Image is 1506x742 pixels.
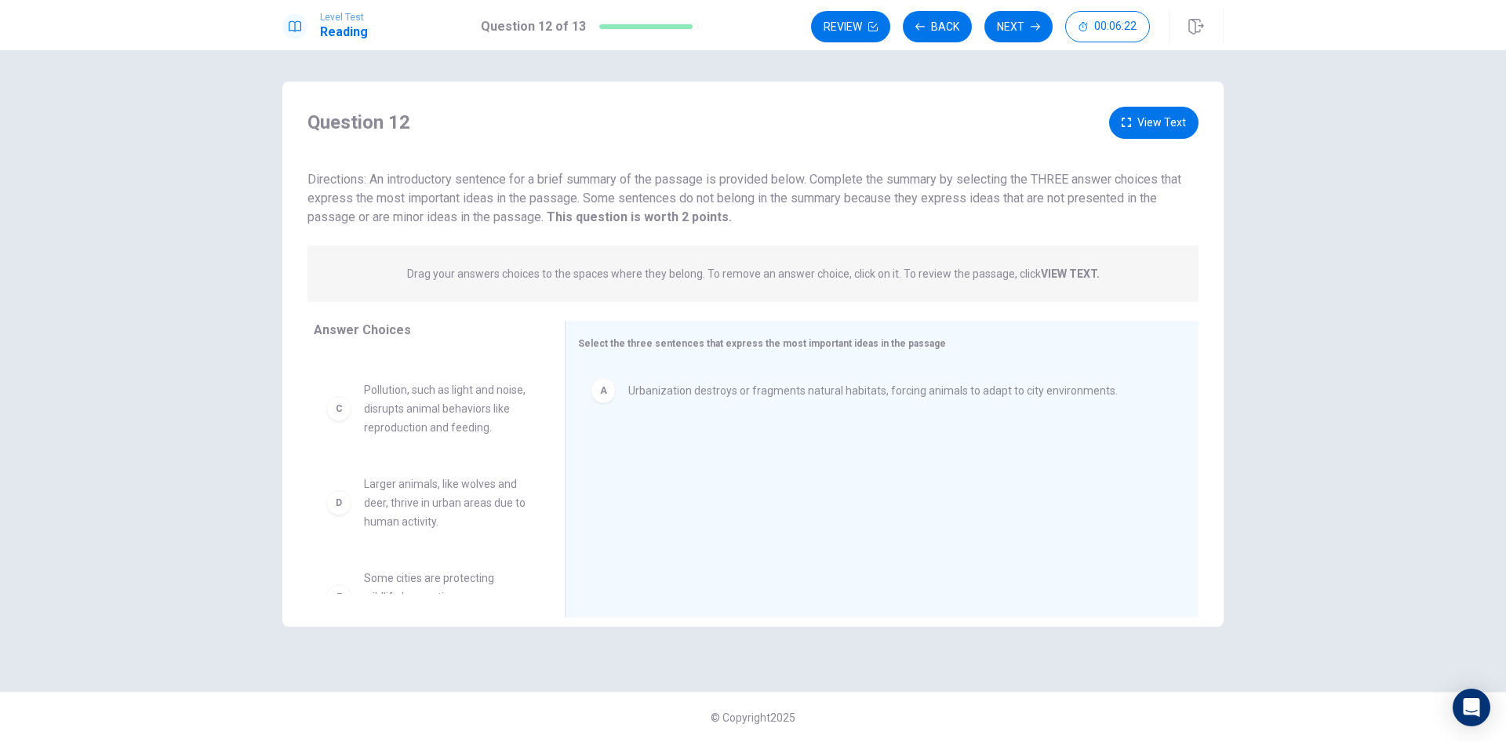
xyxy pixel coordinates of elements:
[326,584,351,609] div: E
[364,569,527,625] span: Some cities are protecting wildlife by creating green spaces and wildlife corridors.
[578,366,1173,416] div: AUrbanization destroys or fragments natural habitats, forcing animals to adapt to city environments.
[544,209,732,224] strong: This question is worth 2 points.
[320,12,368,23] span: Level Test
[1453,689,1490,726] div: Open Intercom Messenger
[1041,267,1100,280] strong: VIEW TEXT.
[628,381,1118,400] span: Urbanization destroys or fragments natural habitats, forcing animals to adapt to city environments.
[364,380,527,437] span: Pollution, such as light and noise, disrupts animal behaviors like reproduction and feeding.
[591,378,616,403] div: A
[481,17,586,36] h1: Question 12 of 13
[307,110,410,135] h4: Question 12
[326,396,351,421] div: C
[314,556,540,638] div: ESome cities are protecting wildlife by creating green spaces and wildlife corridors.
[1065,11,1150,42] button: 00:06:22
[407,267,1100,280] p: Drag your answers choices to the spaces where they belong. To remove an answer choice, click on i...
[307,172,1181,224] span: Directions: An introductory sentence for a brief summary of the passage is provided below. Comple...
[364,475,527,531] span: Larger animals, like wolves and deer, thrive in urban areas due to human activity.
[314,462,540,544] div: DLarger animals, like wolves and deer, thrive in urban areas due to human activity.
[984,11,1053,42] button: Next
[811,11,890,42] button: Review
[1094,20,1137,33] span: 00:06:22
[903,11,972,42] button: Back
[320,23,368,42] h1: Reading
[711,711,795,724] span: © Copyright 2025
[578,338,946,349] span: Select the three sentences that express the most important ideas in the passage
[314,368,540,449] div: CPollution, such as light and noise, disrupts animal behaviors like reproduction and feeding.
[1109,107,1199,139] button: View Text
[326,490,351,515] div: D
[314,322,411,337] span: Answer Choices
